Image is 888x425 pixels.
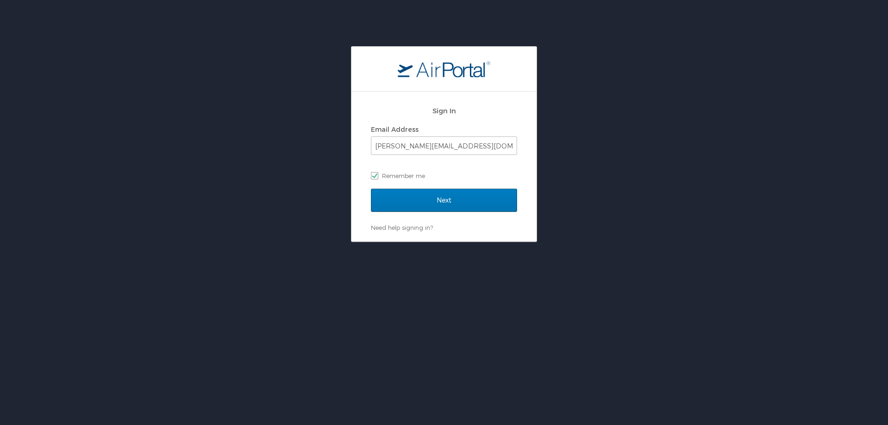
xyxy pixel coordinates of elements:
label: Email Address [371,125,419,133]
img: logo [398,61,490,77]
label: Remember me [371,169,517,183]
a: Need help signing in? [371,224,433,231]
input: Next [371,189,517,212]
h2: Sign In [371,105,517,116]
